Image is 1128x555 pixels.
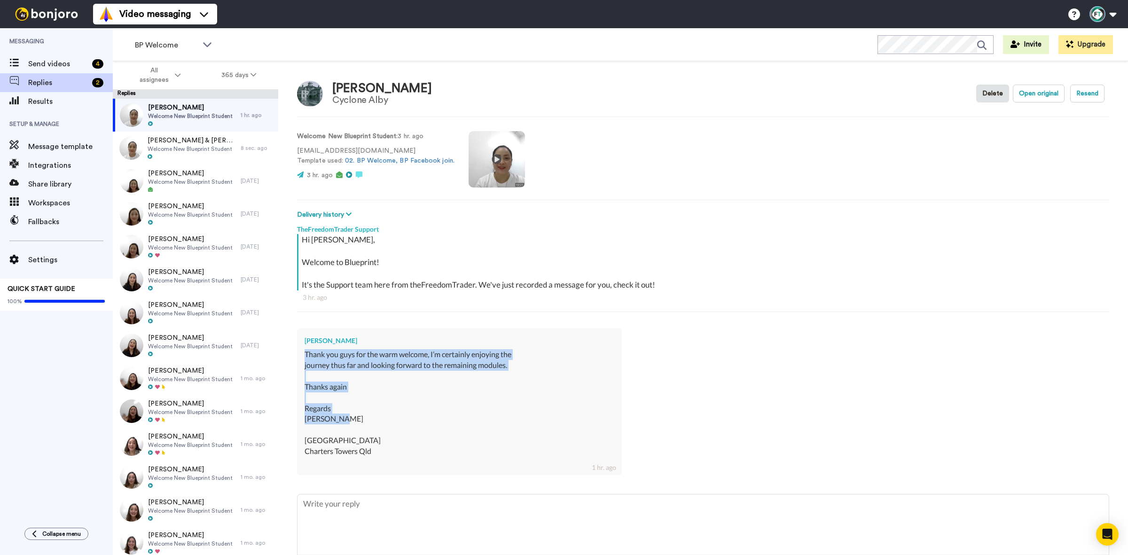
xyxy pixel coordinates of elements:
[8,297,22,305] span: 100%
[241,111,274,119] div: 1 hr. ago
[28,160,113,171] span: Integrations
[148,399,233,408] span: [PERSON_NAME]
[148,343,233,350] span: Welcome New Blueprint Student
[148,202,233,211] span: [PERSON_NAME]
[24,528,88,540] button: Collapse menu
[241,407,274,415] div: 1 mo. ago
[113,493,278,526] a: [PERSON_NAME]Welcome New Blueprint Student1 mo. ago
[241,177,274,185] div: [DATE]
[113,395,278,428] a: [PERSON_NAME]Welcome New Blueprint Student1 mo. ago
[1096,523,1119,546] div: Open Intercom Messenger
[148,169,233,178] span: [PERSON_NAME]
[305,349,614,467] div: Thank you guys for the warm welcome, I’m certainly enjoying the journey thus far and looking forw...
[11,8,82,21] img: bj-logo-header-white.svg
[148,507,233,515] span: Welcome New Blueprint Student
[148,178,233,186] span: Welcome New Blueprint Student
[241,243,274,250] div: [DATE]
[120,367,143,390] img: 97569ce0-8e94-4f00-8640-7082427f388a-thumb.jpg
[148,277,233,284] span: Welcome New Blueprint Student
[113,230,278,263] a: [PERSON_NAME]Welcome New Blueprint Student[DATE]
[148,375,233,383] span: Welcome New Blueprint Student
[113,132,278,164] a: [PERSON_NAME] & [PERSON_NAME]Welcome New Blueprint Student8 sec. ago
[120,498,143,522] img: 48404405-2ee8-479e-8f33-e955774aff94-thumb.jpg
[148,465,233,474] span: [PERSON_NAME]
[148,136,236,145] span: [PERSON_NAME] & [PERSON_NAME]
[135,66,173,85] span: All assignees
[148,300,233,310] span: [PERSON_NAME]
[1070,85,1104,102] button: Resend
[297,81,323,107] img: Image of Alby Flood
[297,132,454,141] p: : 3 hr. ago
[148,267,233,277] span: [PERSON_NAME]
[303,293,1104,302] div: 3 hr. ago
[135,39,198,51] span: BP Welcome
[28,179,113,190] span: Share library
[120,531,143,555] img: 999b8a29-e3a6-4ed7-b271-f474216ed39e-thumb.jpg
[28,254,113,266] span: Settings
[42,530,81,538] span: Collapse menu
[99,7,114,22] img: vm-color.svg
[113,164,278,197] a: [PERSON_NAME]Welcome New Blueprint Student[DATE]
[148,441,233,449] span: Welcome New Blueprint Student
[120,235,143,258] img: 57938c73-9e1b-4022-95c3-f9c70e73cb8a-thumb.jpg
[241,375,274,382] div: 1 mo. ago
[28,96,113,107] span: Results
[28,197,113,209] span: Workspaces
[148,145,236,153] span: Welcome New Blueprint Student
[115,62,201,88] button: All assignees
[113,461,278,493] a: [PERSON_NAME]Welcome New Blueprint Student1 mo. ago
[120,334,143,357] img: 9e8952bc-f14e-410a-ab61-902572a70883-thumb.jpg
[148,474,233,482] span: Welcome New Blueprint Student
[28,58,88,70] span: Send videos
[113,296,278,329] a: [PERSON_NAME]Welcome New Blueprint Student[DATE]
[201,67,277,84] button: 365 days
[148,498,233,507] span: [PERSON_NAME]
[148,531,233,540] span: [PERSON_NAME]
[148,235,233,244] span: [PERSON_NAME]
[28,141,113,152] span: Message template
[119,136,143,160] img: d984c51e-ca40-4782-b176-f74f2523c990-thumb.jpg
[120,103,143,127] img: 4ab665f2-fe0f-4864-9bc8-d251bb6dc807-thumb.jpg
[592,463,616,472] div: 1 hr. ago
[120,202,143,226] img: b43c9de5-5480-43a9-a008-b487c162ddc5-thumb.jpg
[120,301,143,324] img: 8d1297d7-c440-493d-bc1b-b6a6449d555f-thumb.jpg
[297,133,396,140] strong: Welcome New Blueprint Student
[92,78,103,87] div: 2
[241,309,274,316] div: [DATE]
[113,263,278,296] a: [PERSON_NAME]Welcome New Blueprint Student[DATE]
[1003,35,1049,54] a: Invite
[113,428,278,461] a: [PERSON_NAME]Welcome New Blueprint Student1 mo. ago
[241,440,274,448] div: 1 mo. ago
[148,310,233,317] span: Welcome New Blueprint Student
[241,342,274,349] div: [DATE]
[120,465,143,489] img: 9849f8de-27ce-478c-87d0-8f97a8a9313f-thumb.jpg
[976,85,1009,102] button: Delete
[307,172,333,179] span: 3 hr. ago
[92,59,103,69] div: 4
[241,276,274,283] div: [DATE]
[28,77,88,88] span: Replies
[297,146,454,166] p: [EMAIL_ADDRESS][DOMAIN_NAME] Template used:
[120,432,143,456] img: 6a6155a3-421a-43d3-97da-65765d2f9750-thumb.jpg
[148,366,233,375] span: [PERSON_NAME]
[297,210,354,220] button: Delivery history
[1058,35,1113,54] button: Upgrade
[305,336,614,345] div: [PERSON_NAME]
[148,408,233,416] span: Welcome New Blueprint Student
[148,244,233,251] span: Welcome New Blueprint Student
[120,399,143,423] img: 2cb14c08-ec8b-410a-8e8a-5faef2632402-thumb.jpg
[119,8,191,21] span: Video messaging
[148,432,233,441] span: [PERSON_NAME]
[113,89,278,99] div: Replies
[148,211,233,219] span: Welcome New Blueprint Student
[332,95,432,105] div: Cyclone Alby
[113,197,278,230] a: [PERSON_NAME]Welcome New Blueprint Student[DATE]
[345,157,454,164] a: 02. BP Welcome, BP Facebook join.
[120,169,143,193] img: 8fa30e65-fab7-49be-98a4-0032721ffb89-thumb.jpg
[241,473,274,481] div: 1 mo. ago
[241,539,274,547] div: 1 mo. ago
[302,234,1107,290] div: Hi [PERSON_NAME], Welcome to Blueprint! It's the Support team here from theFreedomTrader. We've j...
[1013,85,1065,102] button: Open original
[241,210,274,218] div: [DATE]
[28,216,113,227] span: Fallbacks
